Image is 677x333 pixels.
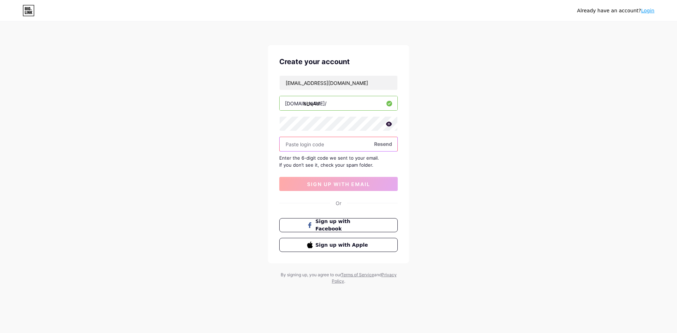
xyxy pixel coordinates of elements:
[374,140,392,148] span: Resend
[285,100,327,107] div: [DOMAIN_NAME]/
[641,8,654,13] a: Login
[280,76,397,90] input: Email
[279,177,398,191] button: sign up with email
[280,96,397,110] input: username
[279,218,398,232] button: Sign up with Facebook
[336,199,341,207] div: Or
[279,272,398,284] div: By signing up, you agree to our and .
[316,241,370,249] span: Sign up with Apple
[279,56,398,67] div: Create your account
[280,137,397,151] input: Paste login code
[316,218,370,233] span: Sign up with Facebook
[577,7,654,14] div: Already have an account?
[307,181,370,187] span: sign up with email
[279,154,398,168] div: Enter the 6-digit code we sent to your email. If you don’t see it, check your spam folder.
[279,238,398,252] button: Sign up with Apple
[341,272,374,277] a: Terms of Service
